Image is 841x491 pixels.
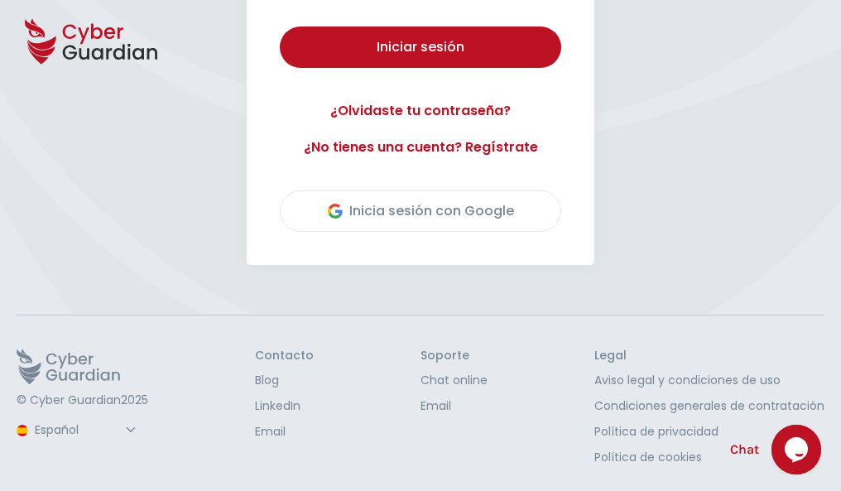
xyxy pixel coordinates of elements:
a: Email [420,397,488,415]
a: ¿No tienes una cuenta? Regístrate [280,137,561,157]
a: LinkedIn [255,397,314,415]
iframe: chat widget [771,425,824,474]
a: Chat online [420,372,488,389]
h3: Legal [594,349,824,363]
h3: Contacto [255,349,314,363]
a: Email [255,423,314,440]
a: Política de cookies [594,449,824,466]
span: Chat [730,440,759,460]
a: Blog [255,372,314,389]
a: Condiciones generales de contratación [594,397,824,415]
a: Política de privacidad [594,423,824,440]
div: Inicia sesión con Google [328,201,514,221]
button: Inicia sesión con Google [280,190,561,232]
h3: Soporte [420,349,488,363]
a: Aviso legal y condiciones de uso [594,372,824,389]
p: © Cyber Guardian 2025 [17,393,148,408]
img: region-logo [17,425,28,436]
a: ¿Olvidaste tu contraseña? [280,101,561,121]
